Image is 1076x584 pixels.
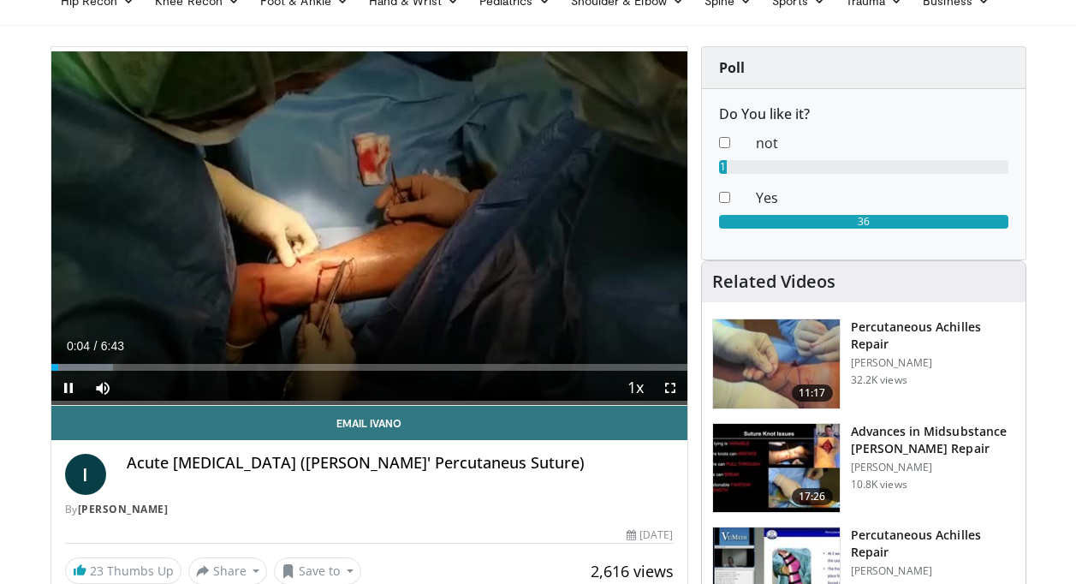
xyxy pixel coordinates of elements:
[101,339,124,353] span: 6:43
[719,160,727,174] div: 1
[851,356,1015,370] p: [PERSON_NAME]
[792,384,833,402] span: 11:17
[712,423,1015,514] a: 17:26 Advances in Midsubstance [PERSON_NAME] Repair [PERSON_NAME] 10.8K views
[851,319,1015,353] h3: Percutaneous Achilles Repair
[712,271,835,292] h4: Related Videos
[713,424,840,513] img: 2744df12-43f9-44a0-9793-88526dca8547.150x105_q85_crop-smart_upscale.jpg
[851,564,1015,578] p: [PERSON_NAME]
[712,319,1015,409] a: 11:17 Percutaneous Achilles Repair [PERSON_NAME] 32.2K views
[713,319,840,408] img: 2e74dc0b-20c0-45f6-b916-4deb0511c45e.150x105_q85_crop-smart_upscale.jpg
[619,371,653,405] button: Playback Rate
[851,461,1015,474] p: [PERSON_NAME]
[51,47,687,406] video-js: Video Player
[65,454,106,495] a: I
[851,478,907,492] p: 10.8K views
[51,371,86,405] button: Pause
[743,133,1021,153] dd: not
[591,561,674,581] span: 2,616 views
[627,527,673,543] div: [DATE]
[90,563,104,579] span: 23
[67,339,90,353] span: 0:04
[792,488,833,505] span: 17:26
[86,371,120,405] button: Mute
[65,557,181,584] a: 23 Thumbs Up
[94,339,98,353] span: /
[51,406,687,440] a: Email Ivano
[127,454,674,473] h4: Acute [MEDICAL_DATA] ([PERSON_NAME]' Percutaneus Suture)
[851,423,1015,457] h3: Advances in Midsubstance [PERSON_NAME] Repair
[851,373,907,387] p: 32.2K views
[719,106,1008,122] h6: Do You like it?
[851,527,1015,561] h3: Percutaneous Achilles Repair
[719,215,1008,229] div: 36
[653,371,687,405] button: Fullscreen
[719,58,745,77] strong: Poll
[65,502,674,517] div: By
[51,364,687,371] div: Progress Bar
[78,502,169,516] a: [PERSON_NAME]
[743,188,1021,208] dd: Yes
